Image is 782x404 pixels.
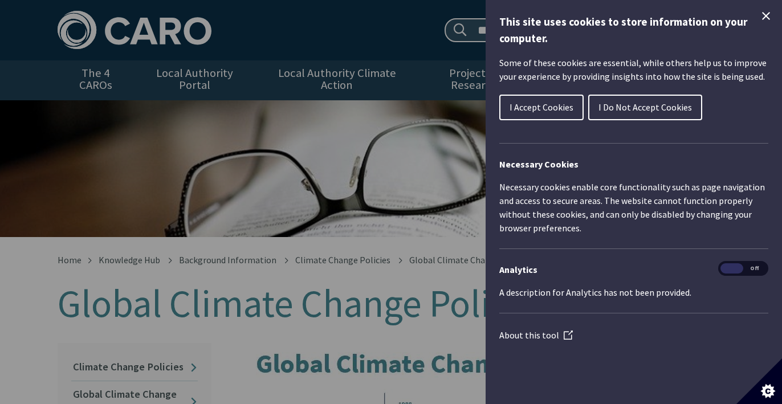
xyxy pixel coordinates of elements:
p: Necessary cookies enable core functionality such as page navigation and access to secure areas. T... [499,180,768,235]
span: Off [743,263,766,274]
a: About this tool [499,329,573,341]
h1: This site uses cookies to store information on your computer. [499,14,768,47]
button: I Accept Cookies [499,95,584,120]
h2: Necessary Cookies [499,157,768,171]
p: Some of these cookies are essential, while others help us to improve your experience by providing... [499,56,768,83]
button: I Do Not Accept Cookies [588,95,702,120]
h3: Analytics [499,263,768,276]
span: On [720,263,743,274]
p: A description for Analytics has not been provided. [499,285,768,299]
button: Close Cookie Control [759,9,773,23]
button: Set cookie preferences [736,358,782,404]
span: I Do Not Accept Cookies [598,101,692,113]
span: I Accept Cookies [510,101,573,113]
